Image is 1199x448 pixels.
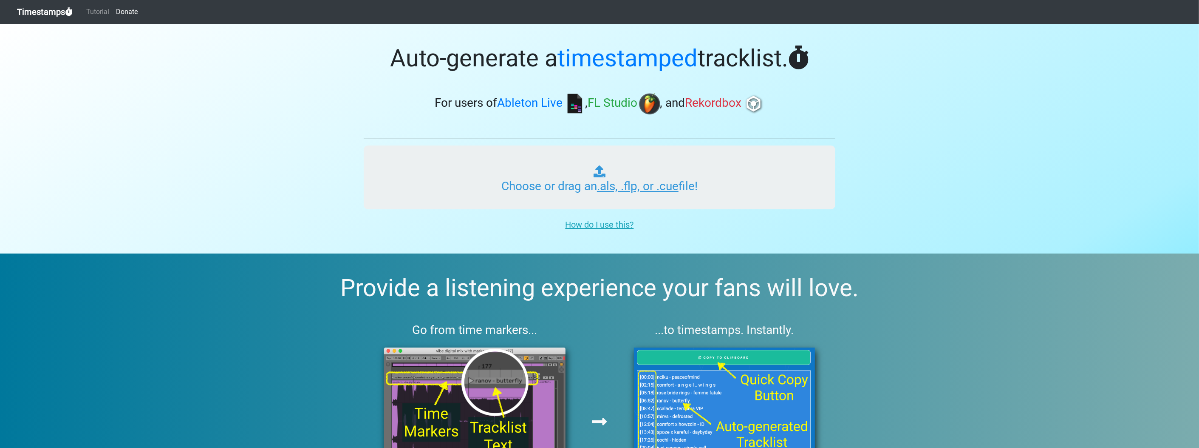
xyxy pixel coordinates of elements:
a: Tutorial [83,3,113,20]
h3: ...to timestamps. Instantly. [614,323,836,337]
h2: Provide a listening experience your fans will love. [20,274,1179,302]
a: Donate [113,3,141,20]
span: Ableton Live [498,96,563,110]
a: Timestamps [17,3,73,20]
img: rb.png [743,93,764,114]
img: fl.png [639,93,660,114]
img: ableton.png [564,93,585,114]
h3: Go from time markers... [364,323,586,337]
span: FL Studio [588,96,638,110]
u: How do I use this? [566,220,634,230]
h3: For users of , , and [364,93,835,114]
span: timestamped [557,44,698,72]
h1: Auto-generate a tracklist. [364,44,835,73]
span: Rekordbox [685,96,742,110]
